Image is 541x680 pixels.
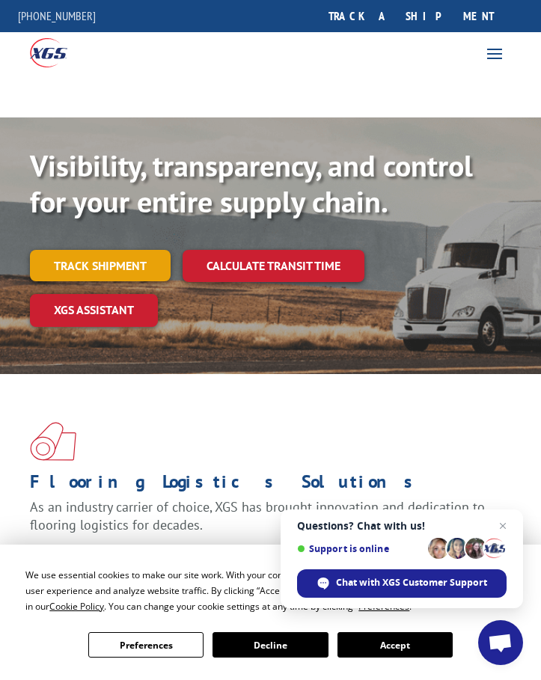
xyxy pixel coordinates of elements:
[213,632,328,658] button: Decline
[30,422,76,461] img: xgs-icon-total-supply-chain-intelligence-red
[30,250,171,281] a: Track shipment
[25,567,515,614] div: We use essential cookies to make our site work. With your consent, we may also use non-essential ...
[30,146,473,221] b: Visibility, transparency, and control for your entire supply chain.
[18,8,96,23] a: [PHONE_NUMBER]
[478,620,523,665] div: Open chat
[49,600,104,613] span: Cookie Policy
[30,294,158,326] a: XGS ASSISTANT
[337,632,453,658] button: Accept
[336,576,487,589] span: Chat with XGS Customer Support
[183,250,364,282] a: Calculate transit time
[88,632,204,658] button: Preferences
[494,517,512,535] span: Close chat
[297,520,507,532] span: Questions? Chat with us!
[297,569,507,598] div: Chat with XGS Customer Support
[297,543,423,554] span: Support is online
[30,473,500,498] h1: Flooring Logistics Solutions
[30,498,485,533] span: As an industry carrier of choice, XGS has brought innovation and dedication to flooring logistics...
